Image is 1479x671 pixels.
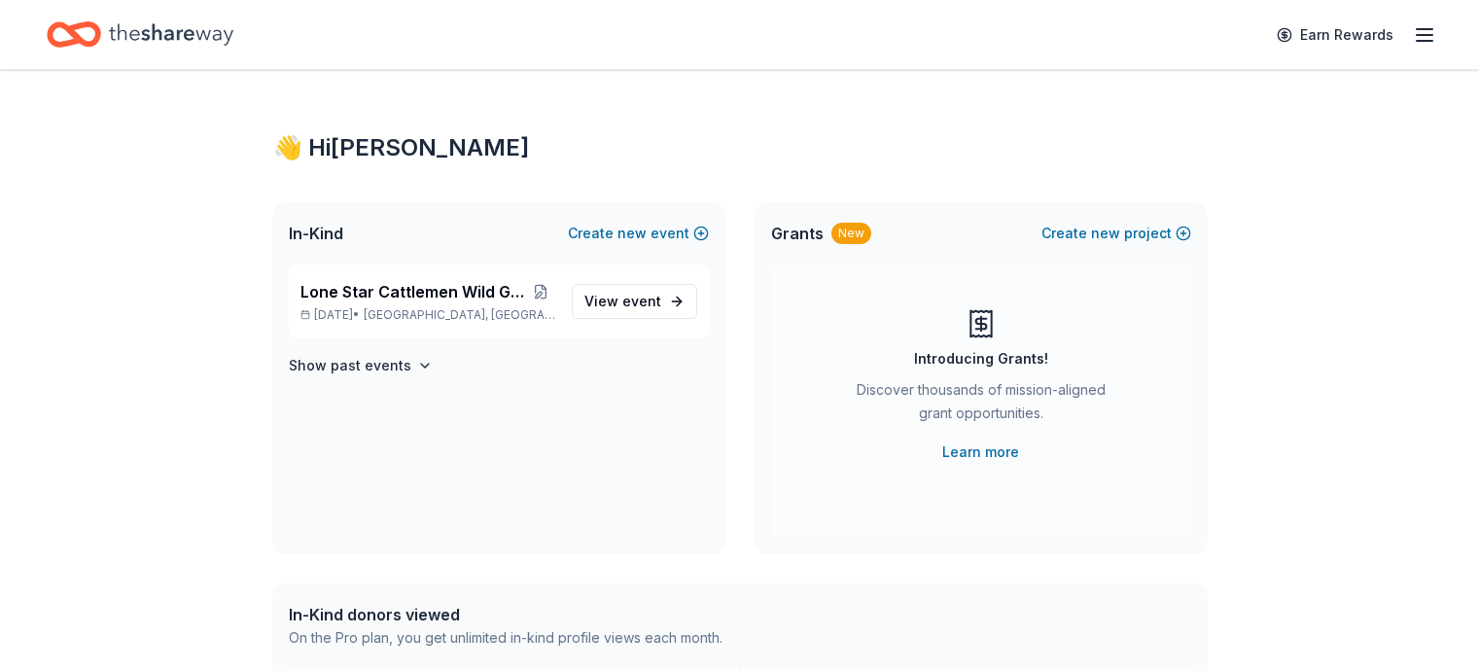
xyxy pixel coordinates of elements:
[831,223,871,244] div: New
[771,222,824,245] span: Grants
[289,222,343,245] span: In-Kind
[617,222,647,245] span: new
[1265,18,1405,53] a: Earn Rewards
[622,293,661,309] span: event
[289,354,433,377] button: Show past events
[1091,222,1120,245] span: new
[300,280,527,303] span: Lone Star Cattlemen Wild Game Dinner
[568,222,709,245] button: Createnewevent
[942,441,1019,464] a: Learn more
[289,603,722,626] div: In-Kind donors viewed
[584,290,661,313] span: View
[289,354,411,377] h4: Show past events
[300,307,556,323] p: [DATE] •
[1041,222,1191,245] button: Createnewproject
[47,12,233,57] a: Home
[572,284,697,319] a: View event
[273,132,1207,163] div: 👋 Hi [PERSON_NAME]
[849,378,1113,433] div: Discover thousands of mission-aligned grant opportunities.
[289,626,722,650] div: On the Pro plan, you get unlimited in-kind profile views each month.
[914,347,1048,371] div: Introducing Grants!
[364,307,555,323] span: [GEOGRAPHIC_DATA], [GEOGRAPHIC_DATA]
